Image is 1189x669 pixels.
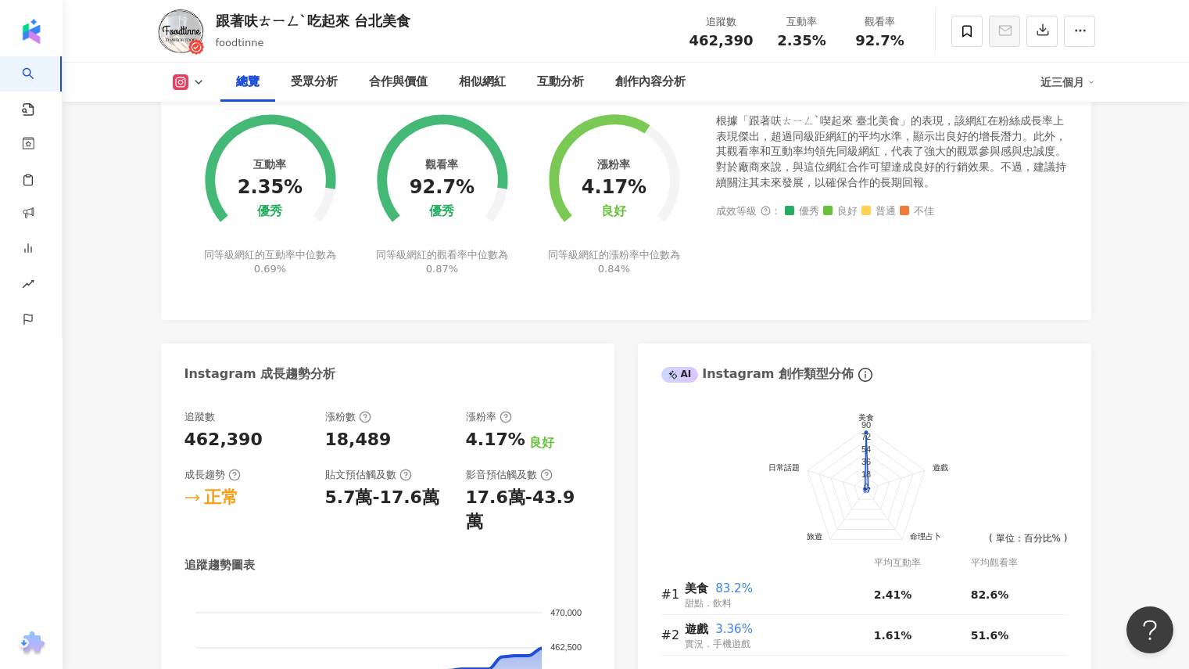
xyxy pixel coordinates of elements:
[466,410,512,424] div: 漲粉率
[466,428,525,452] div: 4.17%
[689,14,754,30] div: 追蹤數
[22,56,53,117] a: search
[900,206,934,218] span: 不佳
[661,584,685,604] div: #1
[238,177,303,199] div: 2.35%
[861,469,870,478] text: 18
[291,73,338,92] div: 受眾分析
[598,263,630,275] span: 0.84%
[856,365,875,384] span: info-circle
[184,365,336,383] div: Instagram 成長趨勢分析
[858,412,874,421] text: 美食
[550,643,582,653] tspan: 462,500
[615,73,686,92] div: 創作內容分析
[777,33,825,49] span: 2.35%
[601,204,626,219] div: 良好
[425,158,458,171] div: 觀看率
[254,263,286,275] span: 0.69%
[823,206,858,218] span: 良好
[685,638,750,649] span: 實況．手機遊戲
[157,8,204,55] img: KOL Avatar
[582,177,646,199] div: 4.17%
[661,367,699,383] div: AI
[785,206,819,218] span: 優秀
[806,532,822,541] text: 旅遊
[971,629,1009,642] span: 51.6%
[529,434,554,451] div: 良好
[661,625,685,645] div: #2
[772,14,832,30] div: 互動率
[369,73,428,92] div: 合作與價值
[410,177,475,199] div: 92.7%
[325,468,412,482] div: 貼文預估觸及數
[685,622,708,636] span: 遊戲
[459,73,506,92] div: 相似網紅
[685,581,708,595] span: 美食
[257,204,282,219] div: 優秀
[685,598,732,609] span: 甜點．飲料
[910,532,941,541] text: 命理占卜
[861,457,870,466] text: 36
[204,486,238,510] div: 正常
[184,557,255,574] div: 追蹤趨勢圖表
[861,432,870,441] text: 72
[184,410,215,424] div: 追蹤數
[861,444,870,454] text: 54
[861,419,870,429] text: 90
[971,556,1068,570] div: 平均觀看率
[253,158,286,171] div: 互動率
[1126,606,1173,653] iframe: Help Scout Beacon - Open
[851,14,910,30] div: 觀看率
[716,206,1068,218] div: 成效等級 ：
[22,268,34,304] span: rise
[768,463,800,472] text: 日常話題
[550,608,582,617] tspan: 470,000
[325,410,371,424] div: 漲粉數
[16,631,47,656] img: chrome extension
[661,365,854,383] div: Instagram 創作類型分佈
[689,32,754,49] span: 462,390
[19,19,44,44] img: logo icon
[429,204,454,219] div: 優秀
[861,206,896,218] span: 普通
[715,622,753,636] span: 3.36%
[325,486,439,510] div: 5.7萬-17.6萬
[466,486,591,534] div: 17.6萬-43.9萬
[874,588,912,601] span: 2.41%
[537,73,584,92] div: 互動分析
[874,556,971,570] div: 平均互動率
[184,468,241,482] div: 成長趨勢
[216,11,410,31] div: 跟著呋ㄊㄧㄥˋ吃起來 台北美食
[466,468,553,482] div: 影音預估觸及數
[426,263,458,275] span: 0.87%
[546,248,682,276] div: 同等級網紅的漲粉率中位數為
[202,248,338,276] div: 同等級網紅的互動率中位數為
[971,588,1009,601] span: 82.6%
[932,463,947,472] text: 遊戲
[874,629,912,642] span: 1.61%
[716,113,1068,190] div: 根據「跟著呋ㄊㄧㄥˋ喫起來 臺北美食」的表現，該網紅在粉絲成長率上表現傑出，超過同級距網紅的平均水準，顯示出良好的增長潛力。此外，其觀看率和互動率均領先同級網紅，代表了強大的觀眾參與感與忠誠度。...
[863,481,868,491] text: 0
[184,428,263,452] div: 462,390
[216,37,264,49] span: foodtinne
[325,428,392,452] div: 18,489
[374,248,510,276] div: 同等級網紅的觀看率中位數為
[855,33,904,49] span: 92.7%
[715,581,753,595] span: 83.2%
[597,158,630,171] div: 漲粉率
[236,73,260,92] div: 總覽
[1040,70,1095,95] div: 近三個月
